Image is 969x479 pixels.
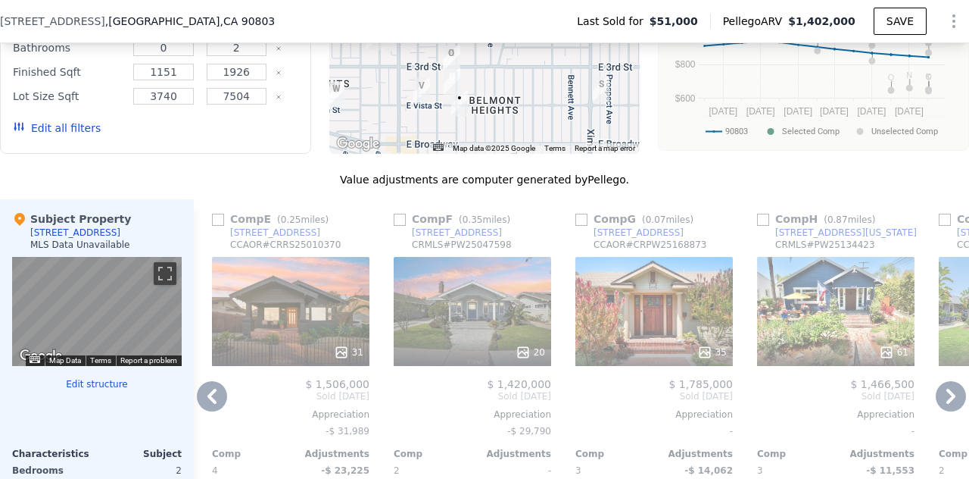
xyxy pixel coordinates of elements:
button: Edit all filters [13,121,101,136]
div: Appreciation [394,409,551,421]
text: N [907,70,913,80]
div: 35 [697,345,727,360]
div: 242 Euclid Ave [451,90,468,116]
div: [STREET_ADDRESS] [594,227,684,239]
span: 2 [394,465,400,476]
span: Sold [DATE] [575,390,733,402]
span: -$ 23,225 [321,465,369,476]
div: Characteristics [12,448,97,460]
div: Finished Sqft [13,61,124,83]
div: Comp G [575,211,699,227]
span: 0.35 [463,214,483,225]
span: 3 [575,465,581,476]
div: CCAOR # CRPW25168873 [594,239,707,251]
span: Pellego ARV [723,14,789,29]
span: $ 1,785,000 [668,378,733,390]
div: Appreciation [212,409,369,421]
div: Subject [97,448,182,460]
span: $ 1,420,000 [487,378,551,390]
div: 31 [334,345,363,360]
div: Adjustments [291,448,369,460]
span: $1,402,000 [788,15,855,27]
span: 0.07 [646,214,666,225]
span: -$ 31,989 [326,426,369,437]
div: Comp H [757,211,881,227]
button: SAVE [874,8,927,35]
button: Map Data [49,355,81,366]
a: Open this area in Google Maps (opens a new window) [16,346,66,366]
div: Adjustments [654,448,733,460]
div: 275 Euclid Ave Avenue [443,45,460,71]
img: Google [333,134,383,154]
a: Report a problem [120,356,177,365]
div: Comp F [394,211,516,227]
span: 2 [939,465,945,476]
text: [DATE] [709,106,738,117]
button: Toggle fullscreen view [154,262,176,285]
div: Comp [394,448,472,460]
div: 257 Euclid Ave [444,69,460,95]
span: , [GEOGRAPHIC_DATA] [105,14,275,29]
div: Map [12,257,182,366]
button: Clear [276,70,282,76]
a: Terms (opens in new tab) [544,144,566,152]
span: Sold [DATE] [212,390,369,402]
text: 90803 [725,127,748,136]
text: [DATE] [858,106,886,117]
span: 0.25 [281,214,301,225]
text: R [926,35,932,44]
div: [STREET_ADDRESS][US_STATE] [775,227,917,239]
div: 20 [516,345,545,360]
div: Comp [212,448,291,460]
div: Appreciation [575,409,733,421]
div: Street View [12,257,182,366]
a: Terms (opens in new tab) [90,356,111,365]
button: Show Options [939,6,969,36]
div: MLS Data Unavailable [30,239,130,251]
div: Subject Property [12,211,131,227]
span: $ 1,506,000 [305,378,369,390]
button: Clear [276,94,282,100]
a: Open this area in Google Maps (opens a new window) [333,134,383,154]
div: - [575,421,733,442]
div: Comp [575,448,654,460]
span: -$ 29,790 [507,426,551,437]
text: [DATE] [820,106,849,117]
button: Clear [276,45,282,52]
div: [STREET_ADDRESS] [30,227,120,239]
span: , CA 90803 [220,15,275,27]
text: [DATE] [746,106,775,117]
span: ( miles) [453,214,516,225]
span: 3 [757,465,763,476]
div: CCAOR # CRRS25010370 [230,239,341,251]
span: -$ 14,062 [684,465,733,476]
text: Unselected Comp [871,127,938,136]
a: Report a map error [575,144,635,152]
span: -$ 11,553 [866,465,914,476]
span: Sold [DATE] [757,390,914,402]
a: [STREET_ADDRESS][US_STATE] [757,227,917,239]
div: - [757,421,914,442]
a: [STREET_ADDRESS] [212,227,320,239]
button: Keyboard shortcuts [433,144,444,151]
span: 0.87 [827,214,848,225]
button: Keyboard shortcuts [30,356,40,363]
text: [DATE] [784,106,813,117]
text: O [925,72,932,81]
text: Selected Comp [782,127,840,136]
text: Q [888,73,895,82]
div: CRMLS # PW25047598 [412,239,512,251]
a: [STREET_ADDRESS] [394,227,502,239]
text: [DATE] [895,106,924,117]
div: Bathrooms [13,37,124,58]
div: [STREET_ADDRESS] [230,227,320,239]
div: 4427 E Vista St [593,77,609,102]
div: 3033 E Vista [328,81,344,107]
div: Adjustments [472,448,551,460]
span: ( miles) [636,214,699,225]
text: T [926,73,931,82]
span: Map data ©2025 Google [453,144,535,152]
text: $600 [675,93,696,104]
span: $51,000 [650,14,698,29]
div: Comp E [212,211,335,227]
